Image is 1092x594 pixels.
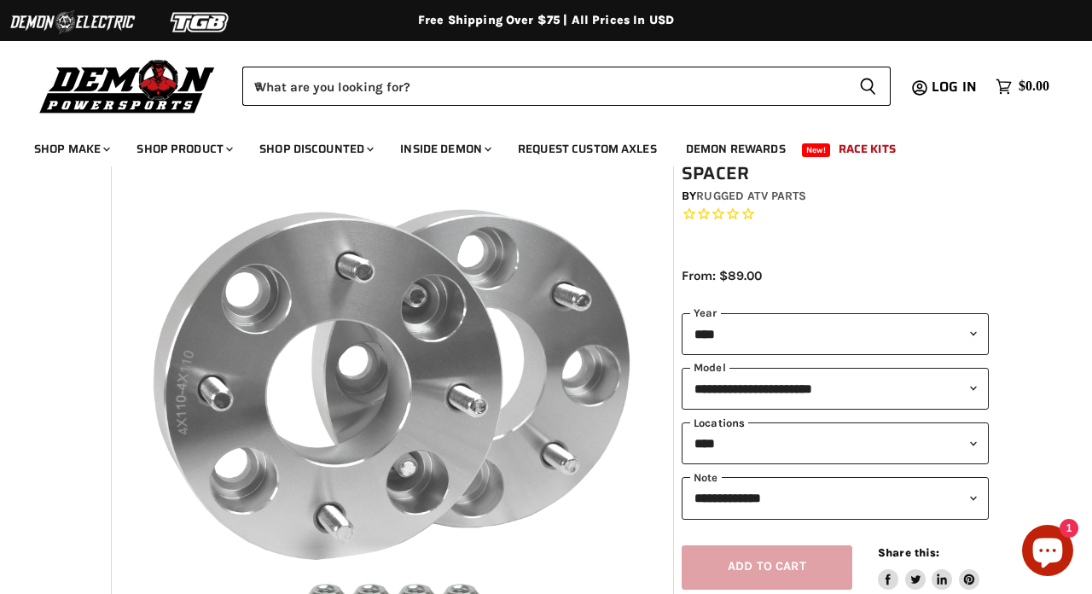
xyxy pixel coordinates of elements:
[878,546,939,559] span: Share this:
[242,67,891,106] form: Product
[247,131,384,166] a: Shop Discounted
[682,142,989,184] h1: Honda TRX250 Rugged Wheel Spacer
[505,131,670,166] a: Request Custom Axles
[9,6,136,38] img: Demon Electric Logo 2
[696,189,806,203] a: Rugged ATV Parts
[682,187,989,206] div: by
[932,76,977,97] span: Log in
[682,477,989,519] select: keys
[924,79,987,95] a: Log in
[987,74,1058,99] a: $0.00
[682,268,762,283] span: From: $89.00
[387,131,502,166] a: Inside Demon
[21,125,1045,166] ul: Main menu
[878,545,979,591] aside: Share this:
[682,422,989,464] select: keys
[682,313,989,355] select: year
[845,67,891,106] button: Search
[1017,525,1078,580] inbox-online-store-chat: Shopify online store chat
[682,368,989,410] select: modal-name
[136,6,264,38] img: TGB Logo 2
[242,67,845,106] input: When autocomplete results are available use up and down arrows to review and enter to select
[124,131,243,166] a: Shop Product
[826,131,909,166] a: Race Kits
[21,131,120,166] a: Shop Make
[34,55,221,116] img: Demon Powersports
[802,143,831,157] span: New!
[1019,79,1049,95] span: $0.00
[673,131,799,166] a: Demon Rewards
[682,206,989,224] span: Rated 0.0 out of 5 stars 0 reviews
